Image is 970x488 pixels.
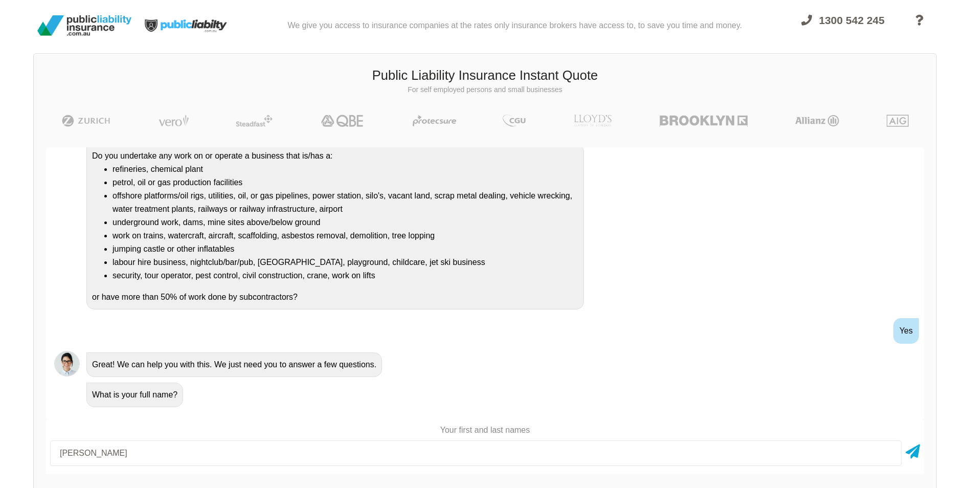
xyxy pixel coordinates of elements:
[792,8,894,47] a: 1300 542 245
[819,14,885,26] span: 1300 542 245
[112,176,578,189] li: petrol, oil or gas production facilities
[46,425,924,436] p: Your first and last names
[112,189,578,216] li: offshore platforms/oil rigs, utilities, oil, or gas pipelines, power station, silo's, vacant land...
[136,4,238,47] img: Public Liability Insurance Light
[112,242,578,256] li: jumping castle or other inflatables
[656,115,751,127] img: Brooklyn | Public Liability Insurance
[893,318,919,344] div: Yes
[315,115,370,127] img: QBE | Public Liability Insurance
[41,66,929,85] h3: Public Liability Insurance Instant Quote
[499,115,529,127] img: CGU | Public Liability Insurance
[154,115,193,127] img: Vero | Public Liability Insurance
[568,115,617,127] img: LLOYD's | Public Liability Insurance
[57,115,115,127] img: Zurich | Public Liability Insurance
[54,351,80,376] img: Chatbot | PLI
[33,11,136,40] img: Public Liability Insurance
[112,229,578,242] li: work on trains, watercraft, aircraft, scaffolding, asbestos removal, demolition, tree lopping
[883,115,913,127] img: AIG | Public Liability Insurance
[86,352,382,377] div: Great! We can help you with this. We just need you to answer a few questions.
[112,163,578,176] li: refineries, chemical plant
[41,85,929,95] p: For self employed persons and small businesses
[86,144,584,309] div: Do you undertake any work on or operate a business that is/has a: or have more than 50% of work d...
[112,216,578,229] li: underground work, dams, mine sites above/below ground
[112,269,578,282] li: security, tour operator, pest control, civil construction, crane, work on lifts
[287,4,742,47] div: We give you access to insurance companies at the rates only insurance brokers have access to, to ...
[50,440,901,466] input: Your first and last names
[232,115,277,127] img: Steadfast | Public Liability Insurance
[86,383,183,407] div: What is your full name?
[112,256,578,269] li: labour hire business, nightclub/bar/pub, [GEOGRAPHIC_DATA], playground, childcare, jet ski business
[409,115,460,127] img: Protecsure | Public Liability Insurance
[790,115,844,127] img: Allianz | Public Liability Insurance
